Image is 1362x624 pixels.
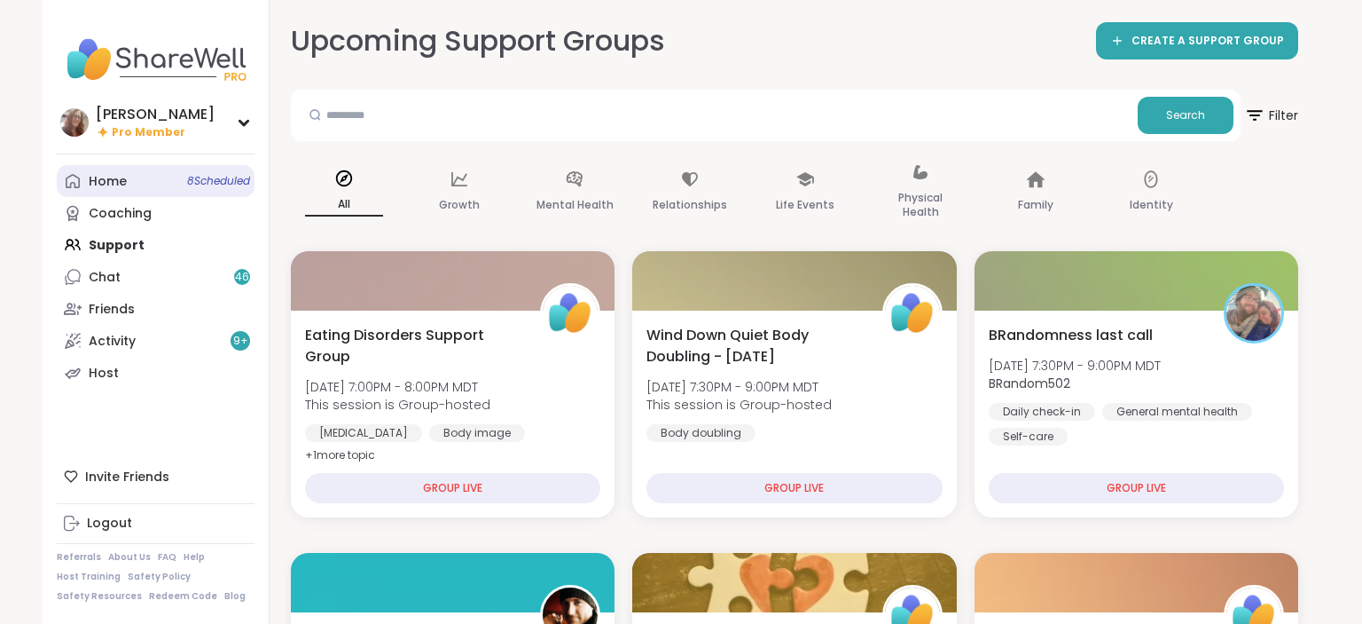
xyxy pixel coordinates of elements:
[1226,286,1281,341] img: BRandom502
[885,286,940,341] img: ShareWell
[57,357,254,389] a: Host
[1138,97,1233,134] button: Search
[881,187,959,223] p: Physical Health
[429,424,525,442] div: Body image
[57,571,121,583] a: Host Training
[89,301,135,319] div: Friends
[305,325,521,367] span: Eating Disorders Support Group
[57,508,254,540] a: Logout
[305,424,422,442] div: [MEDICAL_DATA]
[89,269,121,287] div: Chat
[57,325,254,357] a: Activity9+
[646,473,942,503] div: GROUP LIVE
[989,325,1153,346] span: BRandomness last call
[439,194,480,216] p: Growth
[646,396,832,414] span: This session is Group-hosted
[57,197,254,229] a: Coaching
[89,205,152,223] div: Coaching
[57,461,254,493] div: Invite Friends
[60,108,89,137] img: dodi
[1166,107,1205,123] span: Search
[57,551,101,564] a: Referrals
[543,286,598,341] img: ShareWell
[187,174,250,188] span: 8 Scheduled
[224,590,246,603] a: Blog
[128,571,191,583] a: Safety Policy
[653,194,727,216] p: Relationships
[57,28,254,91] img: ShareWell Nav Logo
[989,403,1095,421] div: Daily check-in
[57,293,254,325] a: Friends
[1131,34,1284,49] span: CREATE A SUPPORT GROUP
[57,590,142,603] a: Safety Resources
[57,261,254,293] a: Chat46
[96,105,215,124] div: [PERSON_NAME]
[305,194,383,217] p: All
[646,378,832,396] span: [DATE] 7:30PM - 9:00PM MDT
[184,551,205,564] a: Help
[989,473,1284,503] div: GROUP LIVE
[1130,194,1173,216] p: Identity
[112,125,185,140] span: Pro Member
[1244,94,1298,137] span: Filter
[235,270,249,285] span: 46
[305,473,600,503] div: GROUP LIVE
[1244,90,1298,141] button: Filter
[646,325,862,367] span: Wind Down Quiet Body Doubling - [DATE]
[233,334,248,349] span: 9 +
[158,551,176,564] a: FAQ
[536,194,614,216] p: Mental Health
[89,365,119,383] div: Host
[776,194,834,216] p: Life Events
[305,396,490,414] span: This session is Group-hosted
[291,21,665,61] h2: Upcoming Support Groups
[646,424,755,442] div: Body doubling
[57,165,254,197] a: Home8Scheduled
[989,428,1068,446] div: Self-care
[1096,22,1298,59] a: CREATE A SUPPORT GROUP
[149,590,217,603] a: Redeem Code
[989,357,1161,375] span: [DATE] 7:30PM - 9:00PM MDT
[89,173,127,191] div: Home
[108,551,151,564] a: About Us
[989,375,1070,392] b: BRandom502
[1018,194,1053,216] p: Family
[1102,403,1252,421] div: General mental health
[87,515,132,533] div: Logout
[89,333,136,351] div: Activity
[305,378,490,396] span: [DATE] 7:00PM - 8:00PM MDT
